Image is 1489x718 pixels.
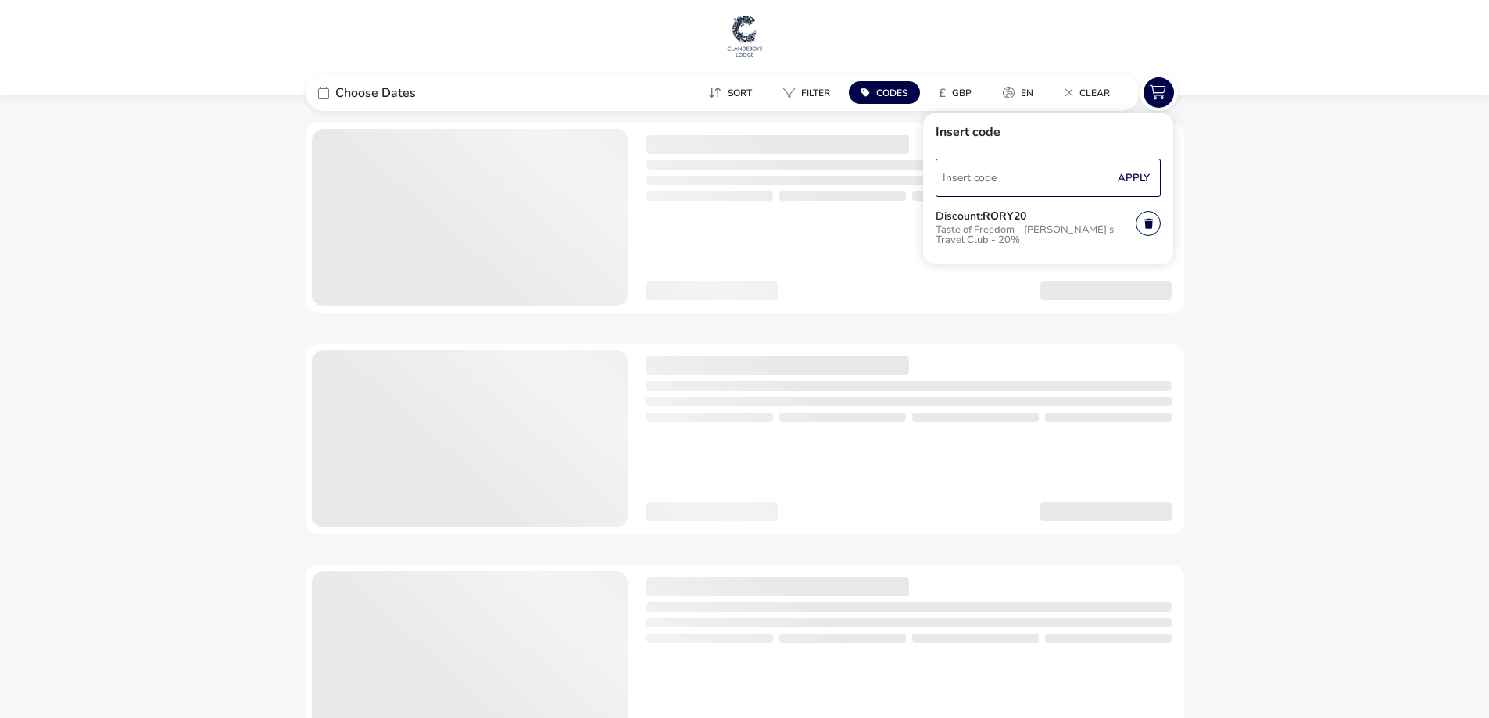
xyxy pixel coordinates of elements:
span: Discount: [936,211,983,222]
span: en [1021,87,1033,99]
button: £GBP [926,81,984,104]
naf-pibe-menu-bar-item: Sort [696,81,771,104]
button: en [990,81,1046,104]
span: GBP [952,87,972,99]
naf-pibe-menu-bar-item: Codes [849,81,926,104]
div: Choose Dates [306,74,540,111]
span: Clear [1079,87,1110,99]
i: £ [939,85,946,101]
h3: Insert code [936,126,1161,151]
naf-pibe-menu-bar-item: £GBP [926,81,990,104]
p: Taste of Freedom - [PERSON_NAME]'s Travel Club - 20% [936,222,1136,252]
h3: RORY20 [983,211,1026,222]
button: Apply [1110,162,1158,195]
span: Sort [728,87,752,99]
naf-pibe-menu-bar-item: Clear [1052,81,1129,104]
span: Filter [801,87,830,99]
button: Clear [1052,81,1122,104]
naf-pibe-menu-bar-item: en [990,81,1052,104]
span: Choose Dates [335,87,416,99]
button: Sort [696,81,764,104]
input: Code [936,159,1161,197]
naf-pibe-menu-bar-item: Filter [771,81,849,104]
span: Codes [876,87,907,99]
img: Main Website [725,13,764,59]
button: Codes [849,81,920,104]
button: Filter [771,81,843,104]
